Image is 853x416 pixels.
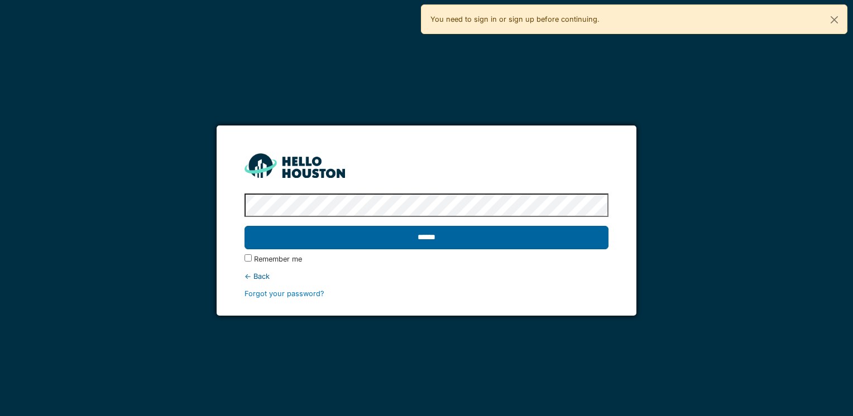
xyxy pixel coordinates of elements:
img: HH_line-BYnF2_Hg.png [245,153,345,177]
div: You need to sign in or sign up before continuing. [421,4,847,34]
button: Close [822,5,847,35]
label: Remember me [254,254,302,264]
div: ← Back [245,271,608,282]
a: Forgot your password? [245,289,324,298]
